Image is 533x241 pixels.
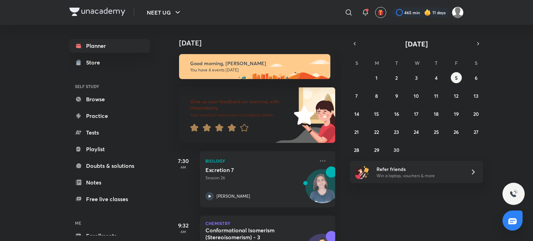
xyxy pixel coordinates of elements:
[69,192,150,206] a: Free live classes
[431,108,442,119] button: September 18, 2025
[69,39,150,53] a: Planner
[454,129,459,135] abbr: September 26, 2025
[391,126,402,137] button: September 23, 2025
[391,108,402,119] button: September 16, 2025
[371,144,382,155] button: September 29, 2025
[424,9,431,16] img: streak
[405,39,428,49] span: [DATE]
[355,93,358,99] abbr: September 7, 2025
[454,93,458,99] abbr: September 12, 2025
[374,129,379,135] abbr: September 22, 2025
[69,55,150,69] a: Store
[179,54,330,79] img: morning
[414,111,418,117] abbr: September 17, 2025
[435,60,438,66] abbr: Thursday
[414,93,419,99] abbr: September 10, 2025
[69,80,150,92] h6: SELF STUDY
[375,60,379,66] abbr: Monday
[355,165,369,179] img: referral
[474,93,479,99] abbr: September 13, 2025
[377,165,462,173] h6: Refer friends
[371,108,382,119] button: September 15, 2025
[375,7,386,18] button: avatar
[395,75,398,81] abbr: September 2, 2025
[143,6,186,19] button: NEET UG
[411,90,422,101] button: September 10, 2025
[455,75,458,81] abbr: September 5, 2025
[474,129,479,135] abbr: September 27, 2025
[452,7,464,18] img: surabhi
[434,129,439,135] abbr: September 25, 2025
[434,93,438,99] abbr: September 11, 2025
[69,109,150,123] a: Practice
[190,60,324,67] h6: Good morning, [PERSON_NAME]
[471,108,482,119] button: September 20, 2025
[471,126,482,137] button: September 27, 2025
[205,175,314,181] p: Session 26
[355,60,358,66] abbr: Sunday
[391,90,402,101] button: September 9, 2025
[179,39,342,47] h4: [DATE]
[86,58,104,67] div: Store
[391,72,402,83] button: September 2, 2025
[169,230,197,234] p: AM
[415,60,420,66] abbr: Wednesday
[306,173,339,206] img: Avatar
[374,147,379,153] abbr: September 29, 2025
[378,9,384,16] img: avatar
[411,72,422,83] button: September 3, 2025
[431,90,442,101] button: September 11, 2025
[509,190,518,198] img: ttu
[69,142,150,156] a: Playlist
[169,221,197,230] h5: 9:32
[431,72,442,83] button: September 4, 2025
[354,147,359,153] abbr: September 28, 2025
[473,111,479,117] abbr: September 20, 2025
[69,8,125,18] a: Company Logo
[217,193,250,199] p: [PERSON_NAME]
[455,60,458,66] abbr: Friday
[351,144,362,155] button: September 28, 2025
[205,221,330,225] p: Chemistry
[354,111,359,117] abbr: September 14, 2025
[435,75,438,81] abbr: September 4, 2025
[391,144,402,155] button: September 30, 2025
[471,72,482,83] button: September 6, 2025
[371,126,382,137] button: September 22, 2025
[169,157,197,165] h5: 7:30
[375,75,378,81] abbr: September 1, 2025
[451,126,462,137] button: September 26, 2025
[411,108,422,119] button: September 17, 2025
[190,98,291,111] h6: Give us your feedback on learning with Unacademy
[394,111,399,117] abbr: September 16, 2025
[377,173,462,179] p: Win a laptop, vouchers & more
[394,129,399,135] abbr: September 23, 2025
[371,72,382,83] button: September 1, 2025
[451,72,462,83] button: September 5, 2025
[69,159,150,173] a: Doubts & solutions
[375,93,378,99] abbr: September 8, 2025
[205,157,314,165] p: Biology
[394,147,399,153] abbr: September 30, 2025
[351,126,362,137] button: September 21, 2025
[270,87,335,143] img: feedback_image
[471,90,482,101] button: September 13, 2025
[475,75,477,81] abbr: September 6, 2025
[454,111,459,117] abbr: September 19, 2025
[395,60,398,66] abbr: Tuesday
[205,227,292,241] h5: Conformational Isomerism (Stereoisomerism) - 3
[190,112,291,118] p: Your word will help make Unacademy better
[395,93,398,99] abbr: September 9, 2025
[414,129,419,135] abbr: September 24, 2025
[354,129,359,135] abbr: September 21, 2025
[69,126,150,139] a: Tests
[415,75,418,81] abbr: September 3, 2025
[374,111,379,117] abbr: September 15, 2025
[69,92,150,106] a: Browse
[69,217,150,229] h6: ME
[475,60,477,66] abbr: Saturday
[434,111,439,117] abbr: September 18, 2025
[451,108,462,119] button: September 19, 2025
[169,165,197,169] p: AM
[431,126,442,137] button: September 25, 2025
